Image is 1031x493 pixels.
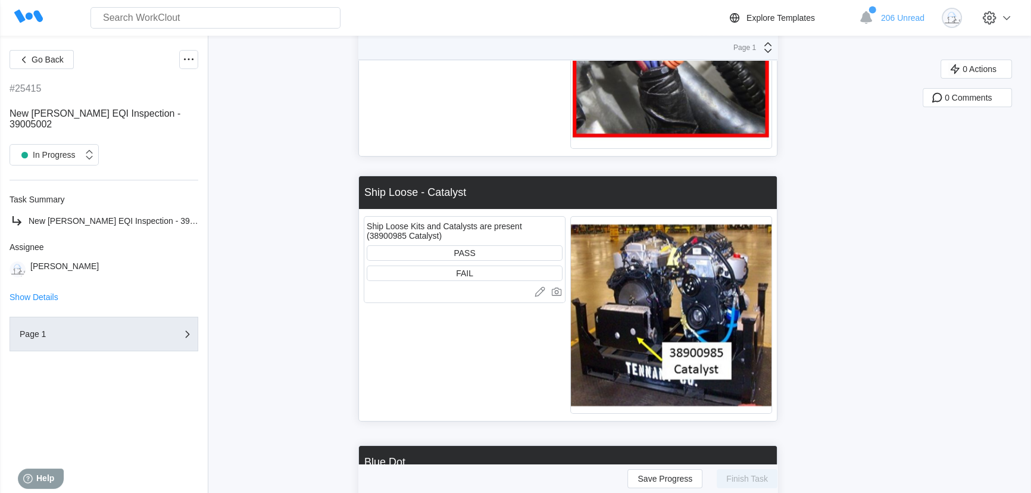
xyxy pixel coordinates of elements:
button: 0 Comments [923,88,1012,107]
a: Explore Templates [727,11,853,25]
div: In Progress [16,146,76,163]
div: Ship Loose Kits and Catalysts are present (38900985 Catalyst) [367,221,563,241]
a: New [PERSON_NAME] EQI Inspection - 39005002 [10,214,198,228]
button: 0 Actions [941,60,1012,79]
img: cat.jpg [571,217,771,413]
input: Search WorkClout [90,7,340,29]
div: Page 1 [726,43,756,52]
div: Blue Dot [364,456,405,469]
div: #25415 [10,83,41,94]
span: Go Back [32,55,64,64]
span: 0 Actions [963,65,996,73]
div: Explore Templates [746,13,815,23]
button: Go Back [10,50,74,69]
img: clout-09.png [10,261,26,277]
span: 0 Comments [945,93,992,102]
span: 206 Unread [881,13,924,23]
div: Task Summary [10,195,198,204]
button: Save Progress [627,469,702,488]
span: New [PERSON_NAME] EQI Inspection - 39005002 [10,108,180,129]
button: Show Details [10,293,58,301]
div: Page 1 [20,330,139,338]
span: Save Progress [638,475,692,483]
div: Ship Loose - Catalyst [364,186,466,199]
div: FAIL [456,269,473,278]
div: Assignee [10,242,198,252]
span: New [PERSON_NAME] EQI Inspection - 39005002 [29,216,217,226]
button: Page 1 [10,317,198,351]
div: PASS [454,248,475,258]
button: Finish Task [717,469,777,488]
span: Finish Task [726,475,768,483]
div: [PERSON_NAME] [30,261,99,277]
img: clout-09.png [942,8,962,28]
